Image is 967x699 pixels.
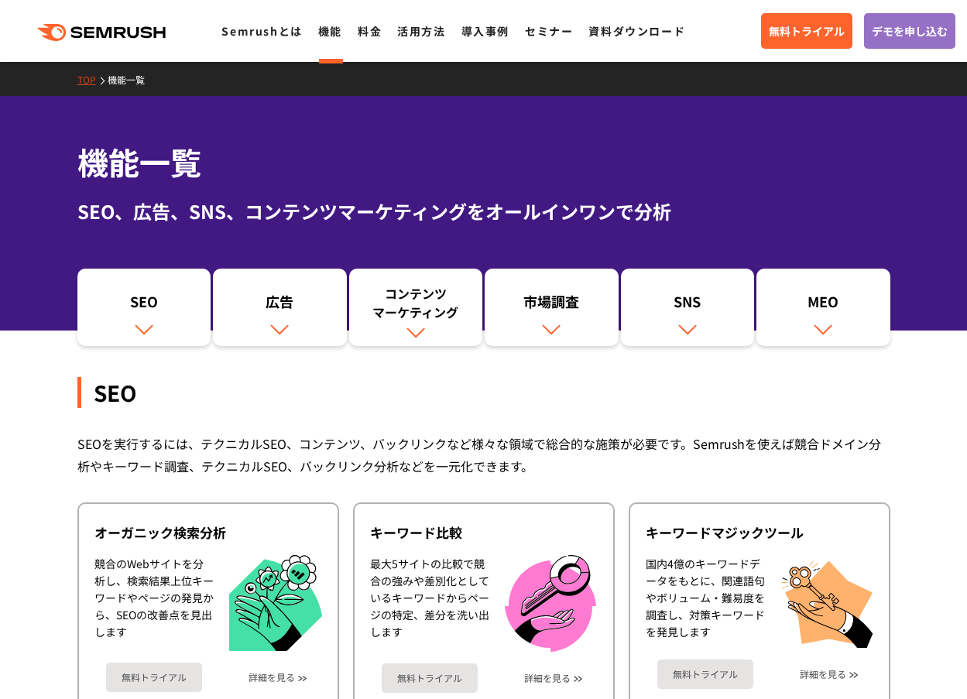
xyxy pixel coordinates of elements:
a: 機能一覧 [108,73,156,86]
div: SEOを実行するには、テクニカルSEO、コンテンツ、バックリンクなど様々な領域で総合的な施策が必要です。Semrushを使えば競合ドメイン分析やキーワード調査、テクニカルSEO、バックリンク分析... [77,433,890,478]
div: 国内4億のキーワードデータをもとに、関連語句やボリューム・難易度を調査し、対策キーワードを発見します [646,555,765,648]
a: 市場調査 [485,269,619,346]
a: 料金 [358,23,382,39]
iframe: Help widget launcher [829,639,950,682]
div: 広告 [221,292,339,318]
div: SEO、広告、SNS、コンテンツマーケティングをオールインワンで分析 [77,197,890,225]
a: コンテンツマーケティング [349,269,483,346]
div: SEO [85,292,204,318]
img: キーワード比較 [505,555,596,652]
a: 詳細を見る [524,673,571,684]
a: 広告 [213,269,347,346]
a: MEO [756,269,890,346]
div: 最大5サイトの比較で競合の強みや差別化としているキーワードからページの特定、差分を洗い出します [370,555,489,652]
div: キーワードマジックツール [646,523,873,542]
a: Semrushとは [221,23,302,39]
div: オーガニック検索分析 [94,523,322,542]
div: MEO [764,292,883,318]
a: 機能 [318,23,342,39]
img: キーワードマジックツール [780,555,873,648]
div: SEO [77,377,890,408]
div: 市場調査 [492,292,611,318]
div: SNS [629,292,747,318]
a: 無料トライアル [761,13,852,49]
div: コンテンツ マーケティング [357,284,475,321]
a: 無料トライアル [382,663,478,693]
h1: 機能一覧 [77,139,890,185]
a: セミナー [525,23,573,39]
a: 導入事例 [461,23,509,39]
a: TOP [77,73,108,86]
a: 無料トライアル [106,663,202,692]
a: 資料ダウンロード [588,23,685,39]
a: 詳細を見る [249,672,295,683]
a: 無料トライアル [657,660,753,689]
a: 詳細を見る [800,669,846,680]
img: オーガニック検索分析 [229,555,322,652]
div: 競合のWebサイトを分析し、検索結果上位キーワードやページの発見から、SEOの改善点を見出します [94,555,214,652]
a: SEO [77,269,211,346]
a: デモを申し込む [864,13,955,49]
div: キーワード比較 [370,523,598,542]
span: 無料トライアル [769,22,845,39]
a: SNS [621,269,755,346]
span: デモを申し込む [872,22,948,39]
a: 活用方法 [397,23,445,39]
